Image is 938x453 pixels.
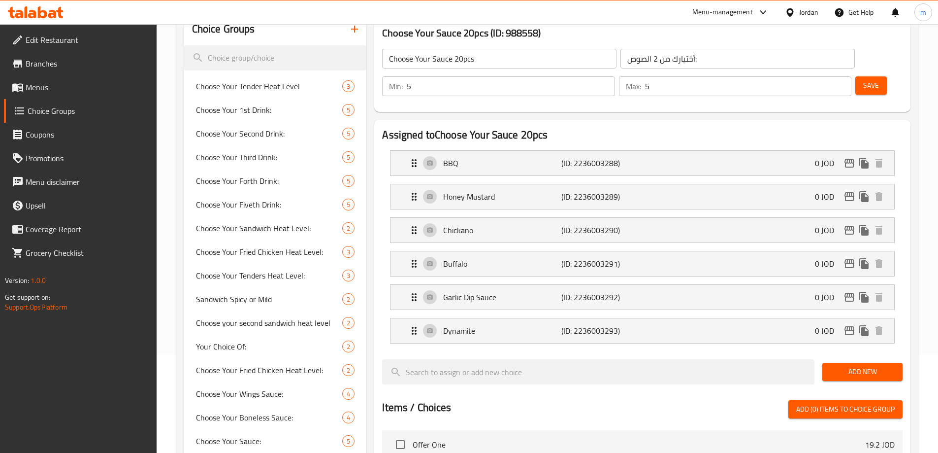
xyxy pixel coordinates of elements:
[857,189,872,204] button: duplicate
[184,45,367,70] input: search
[26,152,149,164] span: Promotions
[184,216,367,240] div: Choose Your Sandwich Heat Level:2
[382,314,903,348] li: Expand
[343,82,354,91] span: 3
[920,7,926,18] span: m
[196,128,343,139] span: Choose Your Second Drink:
[872,290,886,305] button: delete
[196,388,343,400] span: Choose Your Wings Sauce:
[184,358,367,382] div: Choose Your Fried Chicken Heat Level:2
[389,80,403,92] p: Min:
[382,247,903,280] li: Expand
[343,200,354,209] span: 5
[796,403,895,416] span: Add (0) items to choice group
[382,400,451,415] h2: Items / Choices
[443,157,561,169] p: BBQ
[815,224,842,236] p: 0 JOD
[872,189,886,204] button: delete
[26,81,149,93] span: Menus
[343,271,354,280] span: 3
[443,291,561,303] p: Garlic Dip Sauce
[196,364,343,376] span: Choose Your Fried Chicken Heat Level:
[26,129,149,140] span: Coupons
[4,123,157,146] a: Coupons
[443,325,561,337] p: Dynamite
[857,223,872,238] button: duplicate
[196,341,343,352] span: Your Choice Of:
[382,280,903,314] li: Expand
[872,323,886,338] button: delete
[343,342,354,351] span: 2
[4,99,157,123] a: Choice Groups
[31,274,46,287] span: 1.0.0
[390,318,894,343] div: Expand
[382,25,903,41] h3: Choose Your Sauce 20pcs (ID: 988558)
[196,151,343,163] span: Choose Your Third Drink:
[788,400,903,418] button: Add (0) items to choice group
[382,180,903,213] li: Expand
[196,293,343,305] span: Sandwich Spicy or Mild
[382,146,903,180] li: Expand
[342,388,355,400] div: Choices
[184,193,367,216] div: Choose Your Fiveth Drink:5
[342,412,355,423] div: Choices
[390,151,894,175] div: Expand
[857,256,872,271] button: duplicate
[561,157,640,169] p: (ID: 2236003288)
[342,222,355,234] div: Choices
[26,200,149,211] span: Upsell
[4,146,157,170] a: Promotions
[342,151,355,163] div: Choices
[692,6,753,18] div: Menu-management
[343,366,354,375] span: 2
[815,291,842,303] p: 0 JOD
[822,363,903,381] button: Add New
[342,364,355,376] div: Choices
[184,98,367,122] div: Choose Your 1st Drink:5
[343,176,354,186] span: 5
[343,105,354,115] span: 5
[343,295,354,304] span: 2
[342,317,355,329] div: Choices
[4,75,157,99] a: Menus
[561,224,640,236] p: (ID: 2236003290)
[4,170,157,194] a: Menu disclaimer
[196,317,343,329] span: Choose your second sandwich heat level
[842,290,857,305] button: edit
[390,251,894,276] div: Expand
[4,194,157,217] a: Upsell
[815,325,842,337] p: 0 JOD
[561,325,640,337] p: (ID: 2236003293)
[863,79,879,92] span: Save
[872,223,886,238] button: delete
[184,145,367,169] div: Choose Your Third Drink:5
[343,413,354,422] span: 4
[196,104,343,116] span: Choose Your 1st Drink:
[382,213,903,247] li: Expand
[872,256,886,271] button: delete
[184,311,367,335] div: Choose your second sandwich heat level2
[5,274,29,287] span: Version:
[343,247,354,257] span: 3
[342,175,355,187] div: Choices
[26,247,149,259] span: Grocery Checklist
[815,258,842,270] p: 0 JOD
[184,429,367,453] div: Choose Your Sauce:5
[561,258,640,270] p: (ID: 2236003291)
[196,270,343,281] span: Choose Your Tenders Heat Level:
[4,217,157,241] a: Coverage Report
[196,175,343,187] span: Choose Your Forth Drink:
[799,7,818,18] div: Jordan
[184,122,367,145] div: Choose Your Second Drink:5
[184,382,367,406] div: Choose Your Wings Sauce:4
[342,435,355,447] div: Choices
[865,439,895,451] p: 19.2 JOD
[342,270,355,281] div: Choices
[184,406,367,429] div: Choose Your Boneless Sauce:4
[342,246,355,258] div: Choices
[184,169,367,193] div: Choose Your Forth Drink:5
[26,34,149,46] span: Edit Restaurant
[196,412,343,423] span: Choose Your Boneless Sauce:
[842,256,857,271] button: edit
[184,264,367,287] div: Choose Your Tenders Heat Level:3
